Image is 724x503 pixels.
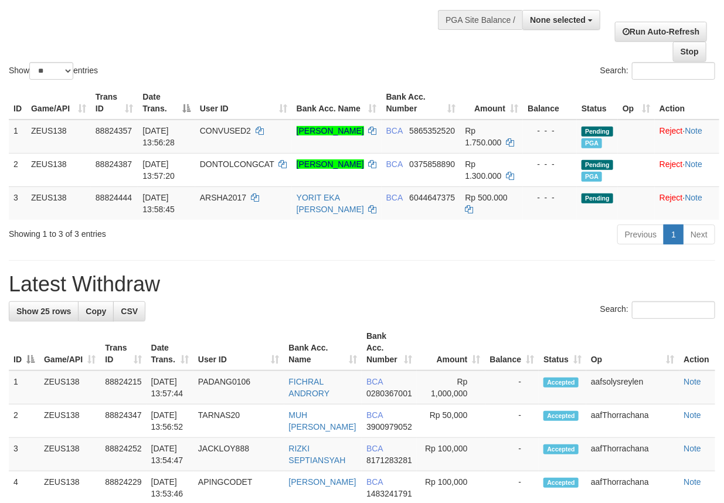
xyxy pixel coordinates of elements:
[39,405,100,438] td: ZEUS138
[9,62,98,80] label: Show entries
[577,86,618,120] th: Status
[297,126,364,135] a: [PERSON_NAME]
[660,159,683,169] a: Reject
[289,444,346,465] a: RIZKI SEPTIANSYAH
[289,377,330,398] a: FICHRAL ANDRORY
[683,225,715,244] a: Next
[26,153,91,186] td: ZEUS138
[530,15,586,25] span: None selected
[100,371,146,405] td: 88824215
[586,405,679,438] td: aafThorrachana
[522,10,600,30] button: None selected
[685,126,703,135] a: Note
[121,307,138,316] span: CSV
[528,192,572,203] div: - - -
[582,193,613,203] span: Pending
[582,160,613,170] span: Pending
[16,307,71,316] span: Show 25 rows
[586,371,679,405] td: aafsolysreylen
[26,86,91,120] th: Game/API: activate to sort column ascending
[366,377,383,386] span: BCA
[9,438,39,471] td: 3
[193,371,284,405] td: PADANG0106
[528,125,572,137] div: - - -
[438,10,522,30] div: PGA Site Balance /
[600,62,715,80] label: Search:
[409,159,455,169] span: Copy 0375858890 to clipboard
[582,172,602,182] span: Marked by aafsolysreylen
[632,62,715,80] input: Search:
[142,193,175,214] span: [DATE] 13:58:45
[543,378,579,388] span: Accepted
[9,301,79,321] a: Show 25 rows
[297,159,364,169] a: [PERSON_NAME]
[684,377,702,386] a: Note
[193,438,284,471] td: JACKLOY888
[200,159,274,169] span: DONTOLCONGCAT
[485,325,539,371] th: Balance: activate to sort column ascending
[9,153,26,186] td: 2
[382,86,461,120] th: Bank Acc. Number: activate to sort column ascending
[366,456,412,465] span: Copy 8171283281 to clipboard
[39,438,100,471] td: ZEUS138
[465,159,501,181] span: Rp 1.300.000
[39,371,100,405] td: ZEUS138
[100,438,146,471] td: 88824252
[465,193,507,202] span: Rp 500.000
[679,325,715,371] th: Action
[147,371,193,405] td: [DATE] 13:57:44
[284,325,362,371] th: Bank Acc. Name: activate to sort column ascending
[543,478,579,488] span: Accepted
[655,120,719,154] td: ·
[386,159,403,169] span: BCA
[409,193,455,202] span: Copy 6044647375 to clipboard
[9,120,26,154] td: 1
[9,371,39,405] td: 1
[9,273,715,296] h1: Latest Withdraw
[9,86,26,120] th: ID
[582,127,613,137] span: Pending
[195,86,292,120] th: User ID: activate to sort column ascending
[366,389,412,398] span: Copy 0280367001 to clipboard
[100,405,146,438] td: 88824347
[147,438,193,471] td: [DATE] 13:54:47
[39,325,100,371] th: Game/API: activate to sort column ascending
[113,301,145,321] a: CSV
[485,438,539,471] td: -
[664,225,684,244] a: 1
[366,489,412,498] span: Copy 1483241791 to clipboard
[685,159,703,169] a: Note
[9,223,293,240] div: Showing 1 to 3 of 3 entries
[91,86,138,120] th: Trans ID: activate to sort column ascending
[485,405,539,438] td: -
[386,126,403,135] span: BCA
[615,22,707,42] a: Run Auto-Refresh
[586,438,679,471] td: aafThorrachana
[289,477,356,487] a: [PERSON_NAME]
[460,86,523,120] th: Amount: activate to sort column ascending
[193,325,284,371] th: User ID: activate to sort column ascending
[684,444,702,453] a: Note
[9,186,26,220] td: 3
[29,62,73,80] select: Showentries
[86,307,106,316] span: Copy
[292,86,382,120] th: Bank Acc. Name: activate to sort column ascending
[386,193,403,202] span: BCA
[685,193,703,202] a: Note
[297,193,364,214] a: YORIT EKA [PERSON_NAME]
[660,193,683,202] a: Reject
[96,159,132,169] span: 88824387
[617,225,664,244] a: Previous
[673,42,706,62] a: Stop
[26,120,91,154] td: ZEUS138
[417,405,485,438] td: Rp 50,000
[200,193,246,202] span: ARSHA2017
[417,438,485,471] td: Rp 100,000
[366,422,412,431] span: Copy 3900979052 to clipboard
[200,126,251,135] span: CONVUSED2
[655,86,719,120] th: Action
[528,158,572,170] div: - - -
[582,138,602,148] span: Marked by aafsolysreylen
[600,301,715,319] label: Search:
[366,444,383,453] span: BCA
